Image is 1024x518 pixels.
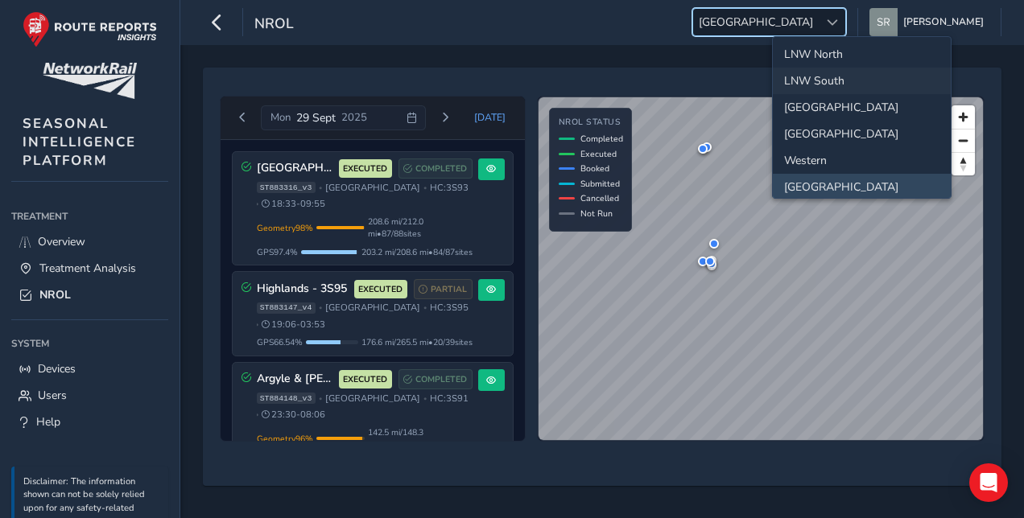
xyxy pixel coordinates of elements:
[38,234,85,249] span: Overview
[257,372,333,386] h3: Argyle & [PERSON_NAME] Circle - 3S91
[11,331,168,356] div: System
[580,133,623,145] span: Completed
[257,302,316,314] span: ST883147_v4
[262,319,325,331] span: 19:06 - 03:53
[257,433,313,445] span: Geometry 96 %
[869,8,898,36] img: diamond-layout
[559,117,623,128] h4: NROL Status
[296,110,336,125] span: 29 Sept
[773,41,951,68] li: LNW North
[325,393,420,405] span: [GEOGRAPHIC_DATA]
[319,303,322,312] span: •
[38,361,76,376] span: Devices
[343,373,387,386] span: EXECUTED
[773,68,951,94] li: LNW South
[368,216,473,240] span: 208.6 mi / 212.0 mi • 87 / 88 sites
[11,204,168,228] div: Treatment
[361,246,473,258] span: 203.2 mi / 208.6 mi • 84 / 87 sites
[903,8,984,36] span: [PERSON_NAME]
[773,94,951,121] li: North and East
[257,222,313,234] span: Geometry 98 %
[36,414,60,430] span: Help
[869,8,989,36] button: [PERSON_NAME]
[952,152,975,175] button: Reset bearing to north
[430,302,469,314] span: HC: 3S95
[254,14,294,36] span: NROL
[969,463,1008,502] div: Open Intercom Messenger
[773,174,951,200] li: Scotland
[319,183,322,192] span: •
[23,114,136,170] span: SEASONAL INTELLIGENCE PLATFORM
[38,388,67,403] span: Users
[358,283,403,296] span: EXECUTED
[580,192,619,204] span: Cancelled
[415,373,467,386] span: COMPLETED
[368,426,473,450] span: 142.5 mi / 148.3 mi • 101 / 102 sites
[580,208,613,220] span: Not Run
[257,282,349,296] h3: Highlands - 3S95
[430,393,469,405] span: HC: 3S91
[580,148,617,160] span: Executed
[11,255,168,282] a: Treatment Analysis
[255,410,258,419] span: •
[361,336,473,348] span: 176.6 mi / 265.5 mi • 20 / 39 sites
[952,129,975,152] button: Zoom out
[270,110,291,125] span: Mon
[255,320,258,329] span: •
[11,382,168,409] a: Users
[773,147,951,174] li: Western
[11,409,168,435] a: Help
[257,246,298,258] span: GPS 97.4 %
[423,394,427,403] span: •
[43,63,137,99] img: customer logo
[343,162,387,175] span: EXECUTED
[257,336,303,348] span: GPS 66.54 %
[423,183,427,192] span: •
[580,178,620,190] span: Submitted
[431,283,467,296] span: PARTIAL
[257,393,316,404] span: ST884148_v3
[319,394,322,403] span: •
[255,199,258,208] span: •
[262,409,325,421] span: 23:30 - 08:06
[693,9,819,35] span: [GEOGRAPHIC_DATA]
[325,182,420,194] span: [GEOGRAPHIC_DATA]
[423,303,427,312] span: •
[430,182,469,194] span: HC: 3S93
[262,198,325,210] span: 18:33 - 09:55
[11,356,168,382] a: Devices
[431,108,458,128] button: Next day
[11,282,168,308] a: NROL
[325,302,420,314] span: [GEOGRAPHIC_DATA]
[229,108,256,128] button: Previous day
[257,162,333,175] h3: [GEOGRAPHIC_DATA], [GEOGRAPHIC_DATA], [GEOGRAPHIC_DATA] 3S93
[580,162,609,175] span: Booked
[39,287,71,302] span: NROL
[474,111,506,124] span: [DATE]
[257,182,316,193] span: ST883316_v3
[23,11,157,47] img: rr logo
[539,97,984,441] canvas: Map
[773,121,951,147] li: Wales
[341,110,367,125] span: 2025
[952,105,975,129] button: Zoom in
[11,228,168,255] a: Overview
[415,162,467,175] span: COMPLETED
[464,105,517,129] button: Today
[39,261,136,276] span: Treatment Analysis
